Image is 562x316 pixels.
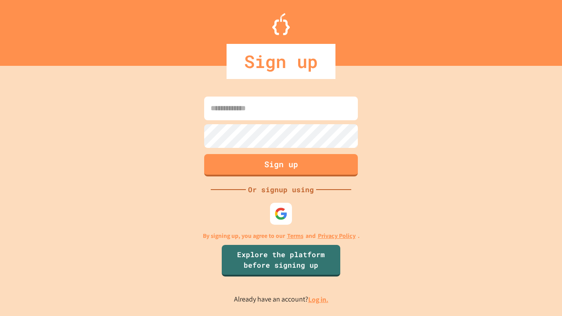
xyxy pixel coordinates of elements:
[308,295,328,304] a: Log in.
[203,231,360,241] p: By signing up, you agree to our and .
[287,231,303,241] a: Terms
[272,13,290,35] img: Logo.svg
[204,154,358,176] button: Sign up
[227,44,335,79] div: Sign up
[318,231,356,241] a: Privacy Policy
[274,207,288,220] img: google-icon.svg
[234,294,328,305] p: Already have an account?
[222,245,340,276] a: Explore the platform before signing up
[246,184,316,195] div: Or signup using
